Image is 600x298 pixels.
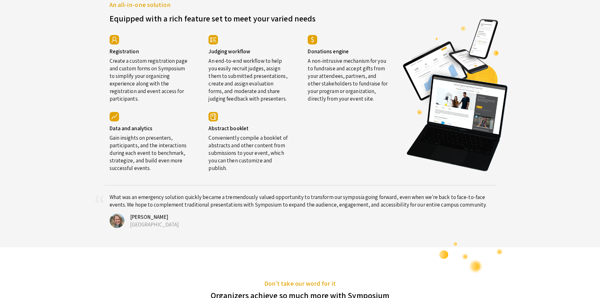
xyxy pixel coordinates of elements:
h3: Equipped with a rich feature set to meet your varied needs [110,9,393,24]
p: A non-intrusive mechanism for you to fundraise and accept gifts from your attendees, partners, an... [308,55,388,102]
h4: Abstract booklet [209,125,289,131]
iframe: Chat [5,270,27,293]
p: An end-to-end workflow to help you easily recruit judges, assign them to submitted presentations,... [209,55,289,102]
p: Gain insights on presenters, participants, and the interactions during each event to benchmark, s... [110,131,190,172]
h4: Registration [110,48,190,55]
img: img [110,213,124,228]
img: img [209,112,218,121]
p: Conveniently compile a booklet of abstracts and other content from submissions to your event, whi... [209,131,289,172]
img: img [110,112,119,121]
h4: [PERSON_NAME] [125,213,491,221]
p: Create a custom registration page and custom forms on Symposium to simplify your organizing exper... [110,55,190,102]
p: [GEOGRAPHIC_DATA] [125,221,491,228]
img: set-4.png [438,242,503,274]
img: img [308,35,317,44]
h4: Data and analytics [110,125,190,131]
img: img [209,35,218,44]
img: img [110,35,119,44]
h4: Donations engine [308,48,388,55]
img: Additional features image [403,19,508,172]
h4: Judging workflow [209,48,289,55]
p: What was an emergency solution quickly became a tremendously valued opportunity to transform our ... [110,193,491,208]
h5: Don’t take our word for it [110,279,491,288]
